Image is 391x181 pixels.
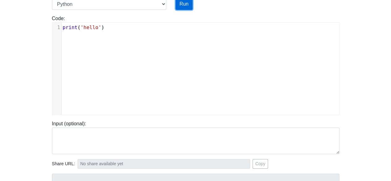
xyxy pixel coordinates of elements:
[78,159,250,169] input: No share available yet
[253,159,268,169] button: Copy
[63,24,104,30] span: ( )
[47,120,344,154] div: Input (optional):
[80,24,101,30] span: 'hello'
[63,24,78,30] span: print
[52,161,75,167] span: Share URL:
[47,15,344,115] div: Code:
[52,24,61,31] div: 1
